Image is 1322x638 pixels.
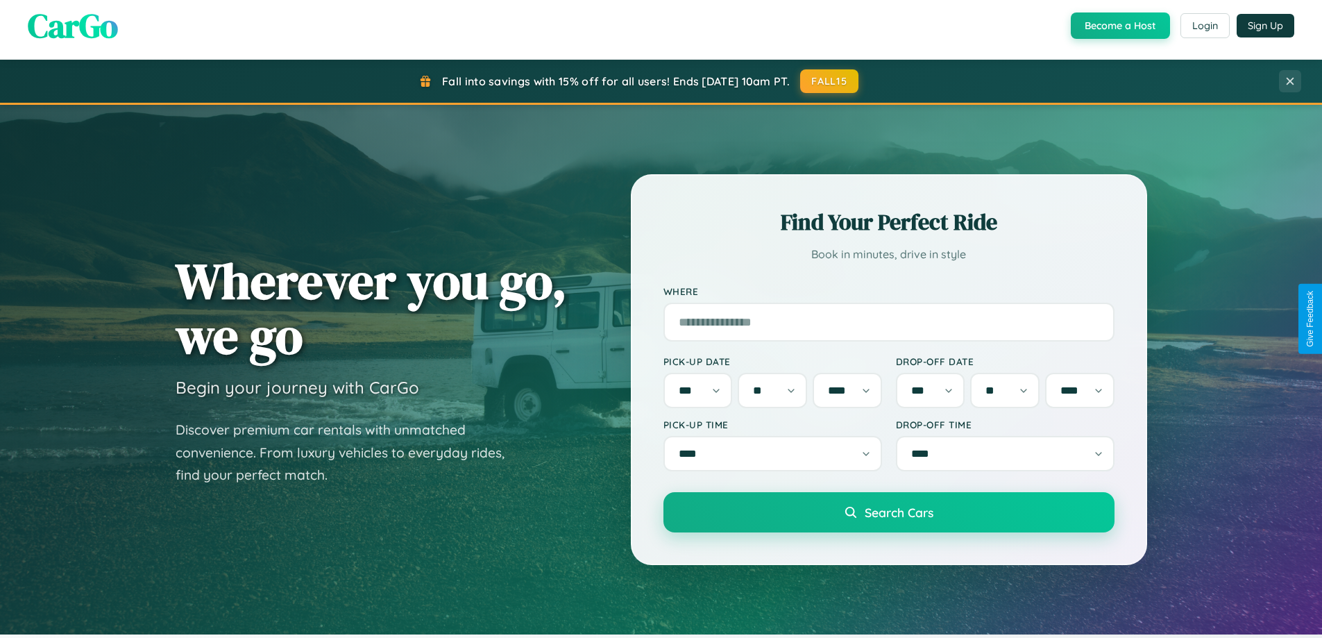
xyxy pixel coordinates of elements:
label: Pick-up Time [663,419,882,430]
span: CarGo [28,3,118,49]
label: Drop-off Time [896,419,1115,430]
label: Where [663,285,1115,297]
label: Pick-up Date [663,355,882,367]
span: Search Cars [865,505,933,520]
h2: Find Your Perfect Ride [663,207,1115,237]
p: Book in minutes, drive in style [663,244,1115,265]
div: Give Feedback [1305,291,1315,347]
span: Fall into savings with 15% off for all users! Ends [DATE] 10am PT. [442,74,790,88]
p: Discover premium car rentals with unmatched convenience. From luxury vehicles to everyday rides, ... [176,419,523,487]
button: Sign Up [1237,14,1294,37]
button: FALL15 [800,69,858,93]
button: Login [1180,13,1230,38]
button: Search Cars [663,492,1115,532]
label: Drop-off Date [896,355,1115,367]
h3: Begin your journey with CarGo [176,377,419,398]
h1: Wherever you go, we go [176,253,567,363]
button: Become a Host [1071,12,1170,39]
